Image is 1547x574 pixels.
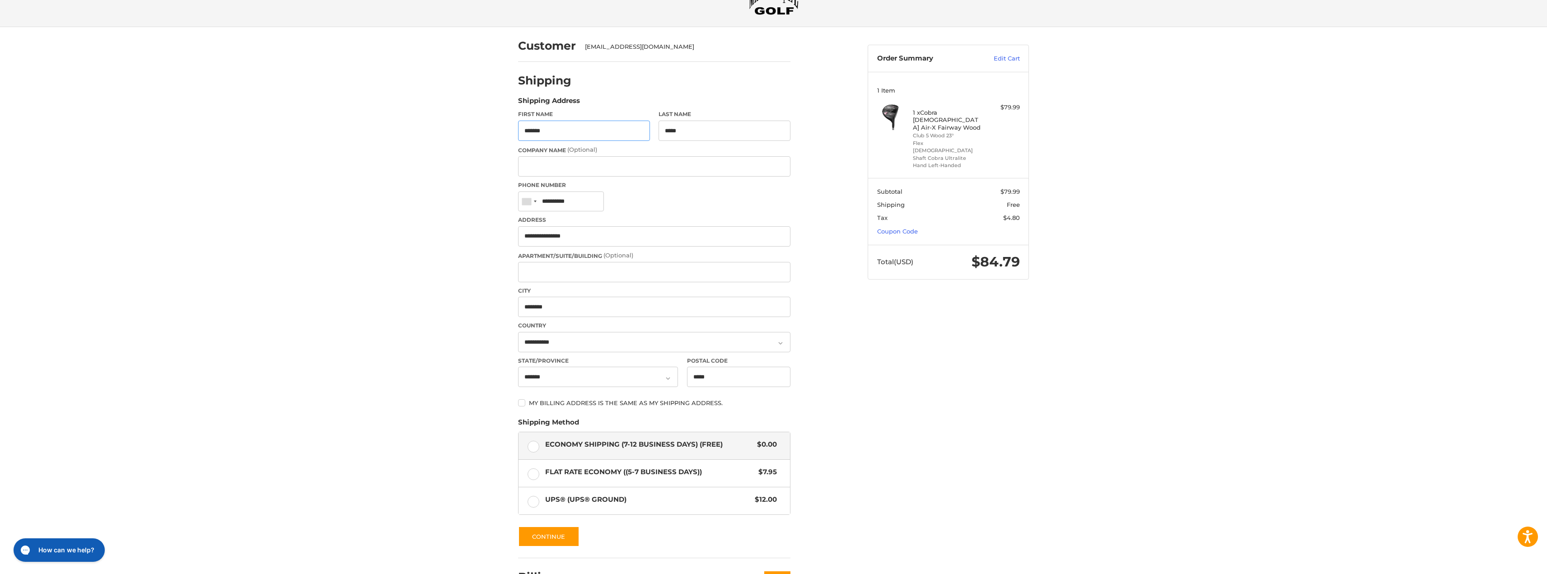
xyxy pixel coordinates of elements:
[687,357,791,365] label: Postal Code
[518,181,790,189] label: Phone Number
[545,467,754,477] span: Flat Rate Economy ((5-7 Business Days))
[518,96,580,110] legend: Shipping Address
[1007,201,1020,208] span: Free
[974,54,1020,63] a: Edit Cart
[659,110,790,118] label: Last Name
[913,162,982,169] li: Hand Left-Handed
[518,216,790,224] label: Address
[877,201,905,208] span: Shipping
[913,140,982,154] li: Flex [DEMOGRAPHIC_DATA]
[877,87,1020,94] h3: 1 Item
[585,42,782,51] div: [EMAIL_ADDRESS][DOMAIN_NAME]
[518,417,579,432] legend: Shipping Method
[518,39,576,53] h2: Customer
[877,54,974,63] h3: Order Summary
[518,322,790,330] label: Country
[567,146,597,153] small: (Optional)
[754,467,777,477] span: $7.95
[752,439,777,450] span: $0.00
[518,287,790,295] label: City
[877,188,902,195] span: Subtotal
[545,439,753,450] span: Economy Shipping (7-12 Business Days) (Free)
[518,74,571,88] h2: Shipping
[518,526,580,547] button: Continue
[913,154,982,162] li: Shaft Cobra Ultralite
[750,495,777,505] span: $12.00
[1003,214,1020,221] span: $4.80
[913,132,982,140] li: Club 5 Wood 23°
[518,399,790,406] label: My billing address is the same as my shipping address.
[518,110,650,118] label: First Name
[877,228,918,235] a: Coupon Code
[877,214,888,221] span: Tax
[877,257,913,266] span: Total (USD)
[603,252,633,259] small: (Optional)
[913,109,982,131] h4: 1 x Cobra [DEMOGRAPHIC_DATA] Air-X Fairway Wood
[972,253,1020,270] span: $84.79
[518,145,790,154] label: Company Name
[518,251,790,260] label: Apartment/Suite/Building
[9,535,107,565] iframe: Gorgias live chat messenger
[984,103,1020,112] div: $79.99
[545,495,751,505] span: UPS® (UPS® Ground)
[1000,188,1020,195] span: $79.99
[518,357,678,365] label: State/Province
